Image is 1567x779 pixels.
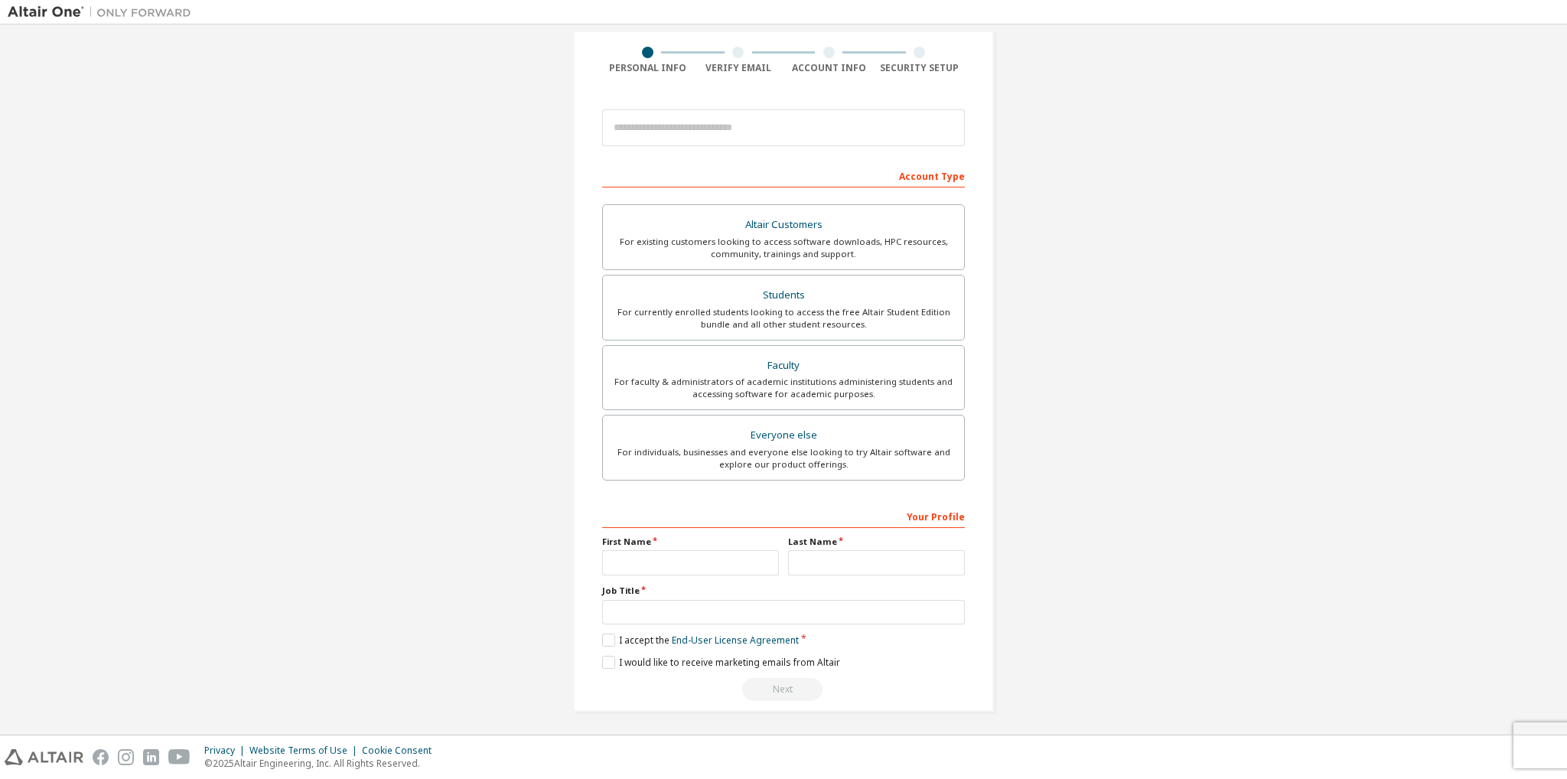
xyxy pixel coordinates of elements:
div: Verify Email [693,62,784,74]
img: instagram.svg [118,749,134,765]
div: Account Type [602,163,965,187]
div: Faculty [612,355,955,376]
div: Website Terms of Use [249,745,362,757]
div: Students [612,285,955,306]
div: Security Setup [875,62,966,74]
div: Personal Info [602,62,693,74]
img: youtube.svg [168,749,191,765]
label: Job Title [602,585,965,597]
div: For existing customers looking to access software downloads, HPC resources, community, trainings ... [612,236,955,260]
label: I accept the [602,634,799,647]
div: Privacy [204,745,249,757]
img: Altair One [8,5,199,20]
label: Last Name [788,536,965,548]
img: altair_logo.svg [5,749,83,765]
label: I would like to receive marketing emails from Altair [602,656,840,669]
div: Altair Customers [612,214,955,236]
div: For faculty & administrators of academic institutions administering students and accessing softwa... [612,376,955,400]
div: Your Profile [602,504,965,528]
div: For individuals, businesses and everyone else looking to try Altair software and explore our prod... [612,446,955,471]
div: Read and acccept EULA to continue [602,678,965,701]
label: First Name [602,536,779,548]
div: Everyone else [612,425,955,446]
img: linkedin.svg [143,749,159,765]
div: Account Info [783,62,875,74]
div: For currently enrolled students looking to access the free Altair Student Edition bundle and all ... [612,306,955,331]
p: © 2025 Altair Engineering, Inc. All Rights Reserved. [204,757,441,770]
a: End-User License Agreement [672,634,799,647]
img: facebook.svg [93,749,109,765]
div: Cookie Consent [362,745,441,757]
